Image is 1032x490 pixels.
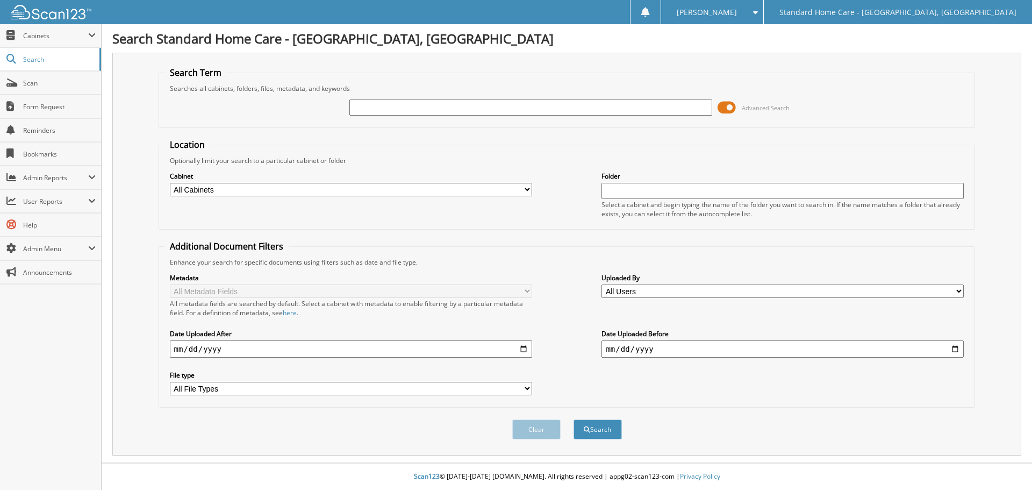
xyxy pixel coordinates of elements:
[601,329,964,338] label: Date Uploaded Before
[742,104,790,112] span: Advanced Search
[601,340,964,358] input: end
[164,240,289,252] legend: Additional Document Filters
[601,200,964,218] div: Select a cabinet and begin typing the name of the folder you want to search in. If the name match...
[512,420,561,439] button: Clear
[11,5,91,19] img: scan123-logo-white.svg
[23,173,88,182] span: Admin Reports
[164,139,210,151] legend: Location
[164,258,970,267] div: Enhance your search for specific documents using filters such as date and file type.
[170,299,532,317] div: All metadata fields are searched by default. Select a cabinet with metadata to enable filtering b...
[170,340,532,358] input: start
[601,273,964,282] label: Uploaded By
[23,31,88,40] span: Cabinets
[283,308,297,317] a: here
[23,79,96,88] span: Scan
[23,126,96,135] span: Reminders
[680,472,720,481] a: Privacy Policy
[574,420,622,439] button: Search
[23,221,96,230] span: Help
[112,30,1021,47] h1: Search Standard Home Care - [GEOGRAPHIC_DATA], [GEOGRAPHIC_DATA]
[23,55,94,64] span: Search
[414,472,440,481] span: Scan123
[170,273,532,282] label: Metadata
[23,102,96,111] span: Form Request
[779,9,1016,16] span: Standard Home Care - [GEOGRAPHIC_DATA], [GEOGRAPHIC_DATA]
[164,156,970,165] div: Optionally limit your search to a particular cabinet or folder
[170,172,532,181] label: Cabinet
[170,371,532,380] label: File type
[677,9,737,16] span: [PERSON_NAME]
[164,84,970,93] div: Searches all cabinets, folders, files, metadata, and keywords
[102,464,1032,490] div: © [DATE]-[DATE] [DOMAIN_NAME]. All rights reserved | appg02-scan123-com |
[170,329,532,338] label: Date Uploaded After
[23,150,96,159] span: Bookmarks
[23,244,88,253] span: Admin Menu
[23,268,96,277] span: Announcements
[164,67,227,79] legend: Search Term
[601,172,964,181] label: Folder
[23,197,88,206] span: User Reports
